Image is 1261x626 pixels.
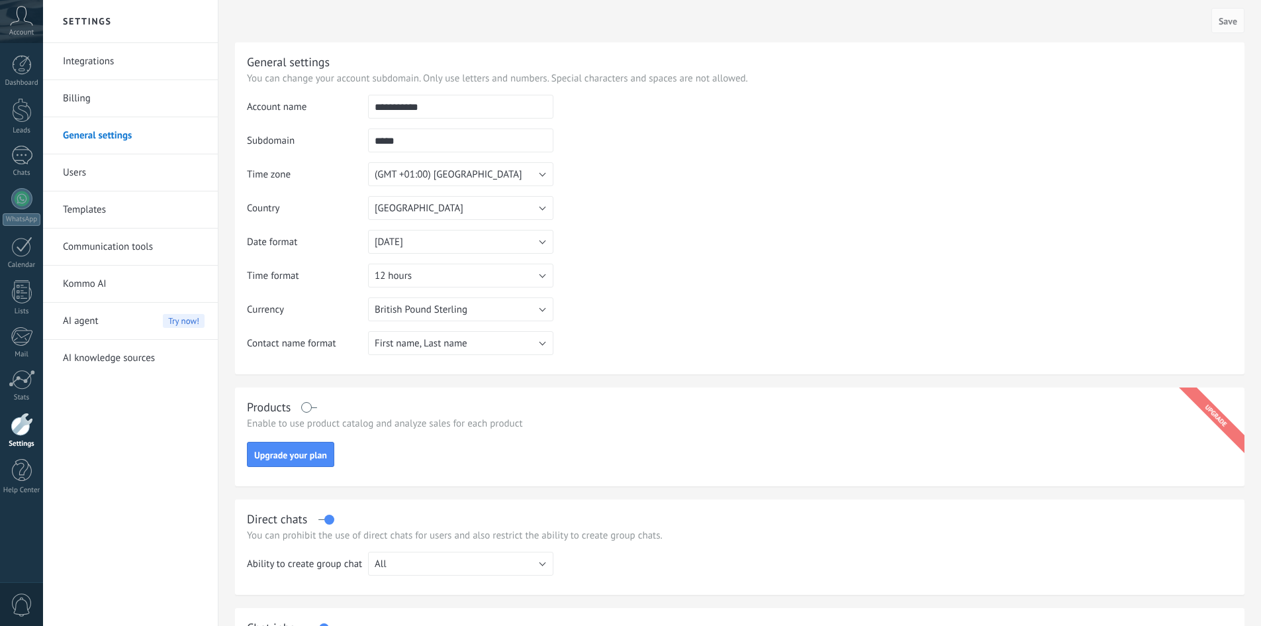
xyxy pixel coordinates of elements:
[3,393,41,402] div: Stats
[247,442,334,467] button: Upgrade your plan
[368,196,553,220] button: [GEOGRAPHIC_DATA]
[247,72,1233,85] p: You can change your account subdomain. Only use letters and numbers. Special characters and space...
[43,303,218,340] li: AI agent
[375,558,387,570] span: All
[247,95,368,129] td: Account name
[3,261,41,270] div: Calendar
[43,80,218,117] li: Billing
[368,162,553,186] button: (GMT +01:00) [GEOGRAPHIC_DATA]
[375,168,522,181] span: (GMT +01:00) [GEOGRAPHIC_DATA]
[247,54,330,70] div: General settings
[3,486,41,495] div: Help Center
[1211,8,1244,33] button: Save
[43,43,218,80] li: Integrations
[63,43,205,80] a: Integrations
[247,264,368,297] td: Time format
[63,117,205,154] a: General settings
[63,340,205,377] a: AI knowledge sources
[1219,17,1237,26] span: Save
[63,80,205,117] a: Billing
[43,266,218,303] li: Kommo AI
[3,213,40,226] div: WhatsApp
[3,350,41,359] div: Mail
[247,552,368,586] td: Ability to create group chat
[375,202,463,215] span: [GEOGRAPHIC_DATA]
[375,270,412,282] span: 12 hours
[1176,376,1256,456] div: upgrade
[43,340,218,376] li: AI knowledge sources
[375,303,467,316] span: British Pound Sterling
[3,169,41,178] div: Chats
[43,229,218,266] li: Communication tools
[375,236,403,248] span: [DATE]
[247,529,1233,542] p: You can prohibit the use of direct chats for users and also restrict the ability to create group ...
[375,337,467,350] span: First name, Last name
[247,511,307,527] div: Direct chats
[247,331,368,365] td: Contact name format
[63,191,205,229] a: Templates
[247,129,368,162] td: Subdomain
[43,117,218,154] li: General settings
[63,303,205,340] a: AI agentTry now!
[3,440,41,448] div: Settings
[3,307,41,316] div: Lists
[3,79,41,87] div: Dashboard
[63,266,205,303] a: Kommo AI
[368,552,553,576] button: All
[368,331,553,355] button: First name, Last name
[247,162,368,196] td: Time zone
[3,127,41,135] div: Leads
[247,399,291,415] div: Products
[43,191,218,229] li: Templates
[63,303,99,340] span: AI agent
[9,28,34,37] span: Account
[247,196,368,230] td: Country
[63,229,205,266] a: Communication tools
[368,297,553,321] button: British Pound Sterling
[163,314,205,328] span: Try now!
[43,154,218,191] li: Users
[254,450,327,460] span: Upgrade your plan
[247,230,368,264] td: Date format
[247,417,1233,430] div: Enable to use product catalog and analyze sales for each product
[368,264,553,287] button: 12 hours
[247,297,368,331] td: Currency
[63,154,205,191] a: Users
[368,230,553,254] button: [DATE]
[247,448,334,460] a: Upgrade your plan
